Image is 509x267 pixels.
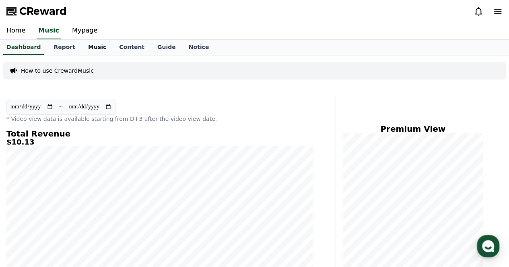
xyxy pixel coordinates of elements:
[104,200,155,220] a: Settings
[342,124,483,133] h4: Premium View
[82,40,113,55] a: Music
[67,213,91,219] span: Messages
[6,138,313,146] h5: $10.13
[2,200,53,220] a: Home
[3,40,44,55] a: Dashboard
[21,67,94,75] a: How to use CrewardMusic
[6,129,313,138] h4: Total Revenue
[66,22,104,39] a: Mypage
[47,40,82,55] a: Report
[6,115,313,123] p: * Video view data is available starting from D+3 after the video view date.
[113,40,151,55] a: Content
[119,212,139,219] span: Settings
[182,40,216,55] a: Notice
[37,22,61,39] a: Music
[21,212,35,219] span: Home
[151,40,182,55] a: Guide
[53,200,104,220] a: Messages
[6,5,67,18] a: CReward
[58,102,64,112] p: ~
[19,5,67,18] span: CReward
